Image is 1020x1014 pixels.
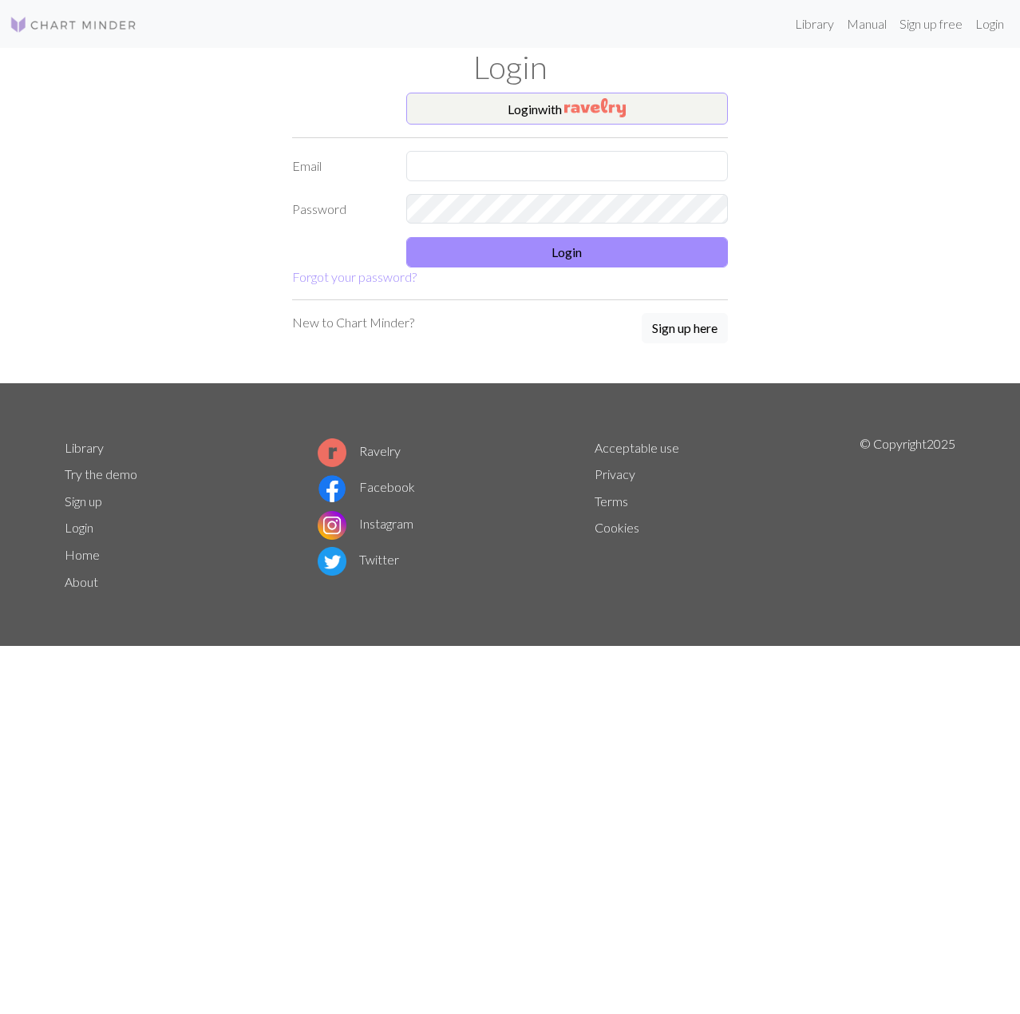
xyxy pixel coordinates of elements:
label: Email [283,151,397,181]
a: Ravelry [318,443,401,458]
p: © Copyright 2025 [860,434,955,596]
a: Instagram [318,516,413,531]
a: Try the demo [65,466,137,481]
a: Sign up [65,493,102,509]
button: Loginwith [406,93,729,125]
a: Sign up free [893,8,969,40]
a: Library [65,440,104,455]
a: Login [969,8,1010,40]
img: Ravelry [564,98,626,117]
a: Twitter [318,552,399,567]
a: About [65,574,98,589]
a: Facebook [318,479,415,494]
label: Password [283,194,397,224]
button: Sign up here [642,313,728,343]
a: Home [65,547,100,562]
a: Forgot your password? [292,269,417,284]
img: Twitter logo [318,547,346,576]
img: Facebook logo [318,474,346,503]
a: Library [789,8,840,40]
a: Terms [595,493,628,509]
p: New to Chart Minder? [292,313,414,332]
img: Logo [10,15,137,34]
a: Acceptable use [595,440,679,455]
img: Ravelry logo [318,438,346,467]
h1: Login [55,48,965,86]
img: Instagram logo [318,511,346,540]
a: Privacy [595,466,635,481]
a: Cookies [595,520,639,535]
a: Sign up here [642,313,728,345]
button: Login [406,237,729,267]
a: Login [65,520,93,535]
a: Manual [840,8,893,40]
